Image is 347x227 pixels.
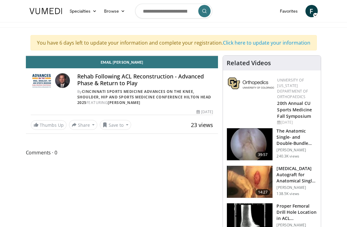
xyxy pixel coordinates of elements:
[227,165,317,198] a: 14:27 [MEDICAL_DATA] Autograft for Anatomical Single and Double Bundle ACL Rec… [PERSON_NAME] 138...
[100,120,131,130] button: Save to
[196,109,213,115] div: [DATE]
[277,100,312,119] a: 20th Annual CU Sports Medicine Fall Symposium
[277,78,308,99] a: University of [US_STATE] Department of Orthopaedics
[77,89,211,105] a: Cincinnati Sports Medicine Advances on the Knee, Shoulder, Hip and Sports Medicine Conference Hil...
[276,191,299,196] p: 138.5K views
[66,5,101,17] a: Specialties
[276,165,317,184] h3: [MEDICAL_DATA] Autograft for Anatomical Single and Double Bundle ACL Rec…
[31,120,67,130] a: Thumbs Up
[276,203,317,221] h3: Proper Femoral Drill Hole Location in ACL Reconstruction
[276,185,317,190] p: [PERSON_NAME]
[228,78,274,89] img: 355603a8-37da-49b6-856f-e00d7e9307d3.png.150x105_q85_autocrop_double_scale_upscale_version-0.2.png
[276,148,317,153] p: [PERSON_NAME]
[191,121,213,129] span: 23 views
[227,128,317,161] a: 39:57 The Anatomic Single- and Double-Bundle ACL Reconstruction Flowchart [PERSON_NAME] 240.3K views
[31,73,53,88] img: Cincinnati Sports Medicine Advances on the Knee, Shoulder, Hip and Sports Medicine Conference Hil...
[276,128,317,146] h3: The Anatomic Single- and Double-Bundle ACL Reconstruction Flowchart
[30,35,317,50] div: You have 6 days left to update your information and complete your registration.
[100,5,129,17] a: Browse
[77,73,213,86] h4: Rehab Following ACL Reconstruction - Advanced Phase & Return to Play
[256,152,270,158] span: 39:57
[30,8,62,14] img: VuMedi Logo
[227,59,271,67] h4: Related Videos
[305,5,318,17] a: F
[26,149,218,157] span: Comments 0
[135,4,212,18] input: Search topics, interventions
[69,120,98,130] button: Share
[227,166,272,198] img: 281064_0003_1.png.150x105_q85_crop-smart_upscale.jpg
[276,154,299,159] p: 240.3K views
[277,120,316,125] div: [DATE]
[55,73,70,88] img: Avatar
[276,5,302,17] a: Favorites
[26,56,218,68] a: Email [PERSON_NAME]
[77,89,213,106] div: By FEATURING
[227,128,272,160] img: Fu_0_3.png.150x105_q85_crop-smart_upscale.jpg
[108,100,140,105] a: [PERSON_NAME]
[256,189,270,195] span: 14:27
[223,39,310,46] a: Click here to update your information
